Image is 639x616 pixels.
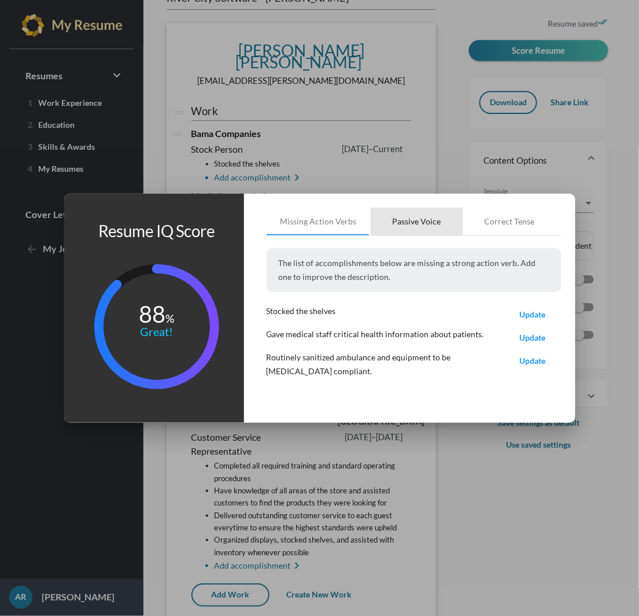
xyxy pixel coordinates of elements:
[267,327,484,341] p: Gave medical staff critical health information about patients.
[267,351,504,378] p: Routinely sanitized ambulance and equipment to be [MEDICAL_DATA] compliant.
[267,304,336,318] p: Stocked the shelves
[280,216,357,227] div: Missing Action Verbs
[504,304,562,324] button: Update
[393,216,441,227] div: Passive Voice
[519,309,545,319] span: Update
[504,351,562,371] button: Update
[165,311,175,324] tspan: %
[519,356,545,366] span: Update
[98,219,215,243] h1: Resume IQ Score
[140,324,173,338] tspan: Great!
[139,300,165,327] tspan: 88
[484,216,534,227] div: Correct Tense
[504,327,562,348] button: Update
[519,333,545,342] span: Update
[267,248,562,292] p: The list of accomplishments below are missing a strong action verb. Add one to improve the descri...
